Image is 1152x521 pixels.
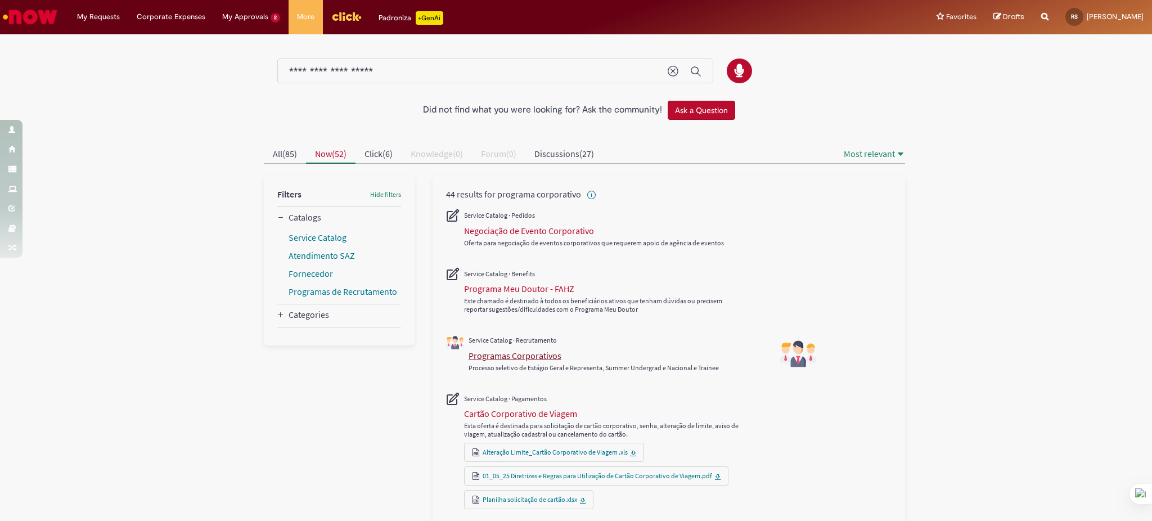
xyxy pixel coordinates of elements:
span: More [297,11,314,23]
h2: Did not find what you were looking for? Ask the community! [423,105,662,115]
span: RS [1071,13,1078,20]
div: Padroniza [379,11,443,25]
img: ServiceNow [1,6,59,28]
p: +GenAi [416,11,443,25]
span: [PERSON_NAME] [1087,12,1144,21]
span: My Approvals [222,11,268,23]
span: Corporate Expenses [137,11,205,23]
span: My Requests [77,11,120,23]
a: Drafts [993,12,1024,23]
button: Ask a Question [668,101,735,120]
span: Drafts [1003,11,1024,22]
span: Favorites [946,11,976,23]
img: click_logo_yellow_360x200.png [331,8,362,25]
span: 2 [271,13,280,23]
